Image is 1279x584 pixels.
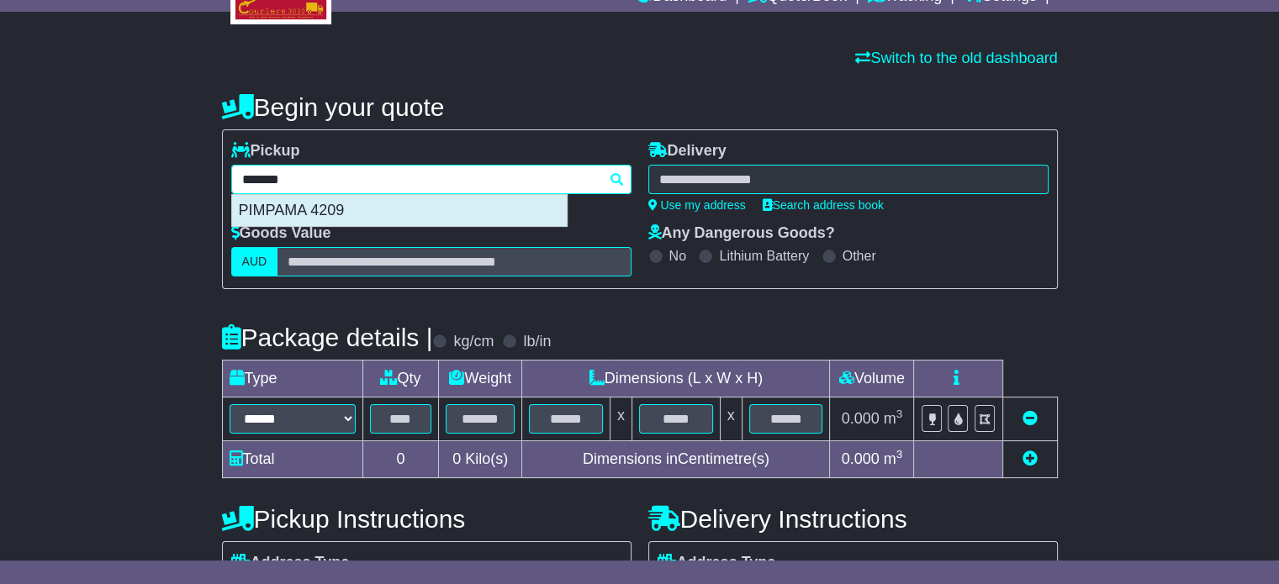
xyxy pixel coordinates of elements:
label: Address Type [231,554,350,572]
label: lb/in [523,333,551,351]
td: Total [222,441,362,478]
h4: Package details | [222,324,433,351]
a: Search address book [763,198,884,212]
a: Remove this item [1023,410,1038,427]
h4: Pickup Instructions [222,505,632,533]
span: m [884,410,903,427]
h4: Delivery Instructions [648,505,1058,533]
td: Weight [439,360,522,397]
div: PIMPAMA 4209 [232,195,567,227]
sup: 3 [896,448,903,460]
a: Add new item [1023,450,1038,467]
td: Dimensions (L x W x H) [522,360,830,397]
label: Delivery [648,142,727,160]
td: x [720,397,742,441]
td: Dimensions in Centimetre(s) [522,441,830,478]
span: 0.000 [842,450,880,467]
span: 0.000 [842,410,880,427]
td: Qty [362,360,439,397]
label: Any Dangerous Goods? [648,224,835,243]
label: Pickup [231,142,300,160]
span: m [884,450,903,467]
label: Lithium Battery [719,248,809,264]
a: Use my address [648,198,746,212]
label: kg/cm [453,333,494,351]
h4: Begin your quote [222,93,1058,121]
span: 0 [452,450,461,467]
td: x [610,397,632,441]
sup: 3 [896,408,903,420]
label: AUD [231,247,278,276]
td: Kilo(s) [439,441,522,478]
td: Volume [830,360,914,397]
label: No [669,248,686,264]
label: Address Type [658,554,776,572]
label: Other [843,248,876,264]
typeahead: Please provide city [231,165,632,194]
td: 0 [362,441,439,478]
td: Type [222,360,362,397]
label: Goods Value [231,224,331,243]
a: Switch to the old dashboard [855,50,1057,66]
